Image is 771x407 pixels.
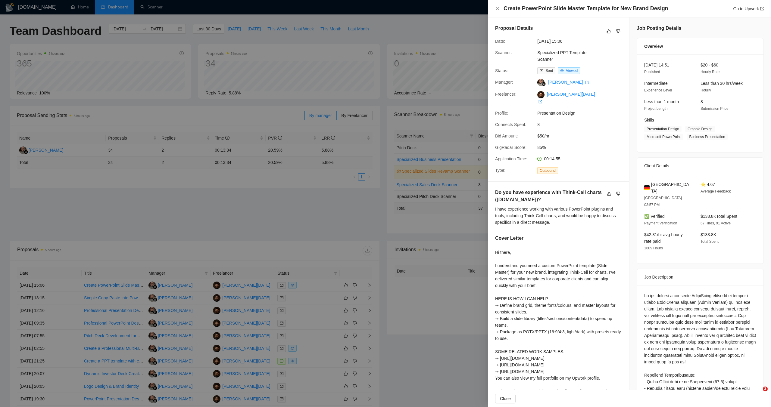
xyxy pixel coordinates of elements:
[607,191,611,196] span: like
[537,167,558,174] span: Outbound
[495,145,526,150] span: GigRadar Score:
[733,6,764,11] a: Go to Upworkexport
[616,29,620,34] span: dislike
[701,99,703,104] span: 8
[644,126,682,132] span: Presentation Design
[651,181,691,194] span: [GEOGRAPHIC_DATA]
[537,121,628,128] span: 8
[495,168,505,173] span: Type:
[537,38,628,45] span: [DATE] 15:06
[495,122,526,127] span: Connects Spent:
[566,69,578,73] span: Viewed
[644,269,756,285] div: Job Description
[644,221,677,225] span: Payment Verification
[495,235,523,242] h5: Cover Letter
[495,39,505,44] span: Date:
[644,232,683,244] span: $42.31/hr avg hourly rate paid
[644,134,683,140] span: Microsoft PowerPoint
[763,387,768,391] span: 3
[607,29,611,34] span: like
[538,100,542,103] span: export
[701,88,711,92] span: Hourly
[701,232,716,237] span: $133.8K
[701,63,718,67] span: $20 - $60
[548,80,589,85] a: [PERSON_NAME] export
[644,196,682,207] span: [GEOGRAPHIC_DATA] 03:57 PM
[644,118,654,122] span: Skills
[644,158,756,174] div: Client Details
[495,25,533,32] h5: Proposal Details
[701,81,743,86] span: Less than 30 hrs/week
[687,134,727,140] span: Business Presentation
[701,239,719,244] span: Total Spent
[644,70,660,74] span: Published
[495,156,527,161] span: Application Time:
[644,184,650,191] img: 🇩🇪
[751,387,765,401] iframe: Intercom live chat
[495,134,518,138] span: Bid Amount:
[685,126,715,132] span: Graphic Design
[701,189,731,193] span: Average Feedback
[644,63,669,67] span: [DATE] 14:51
[605,28,612,35] button: like
[537,110,628,116] span: Presentation Design
[644,246,663,250] span: 1609 Hours
[701,221,731,225] span: 67 Hires, 91 Active
[542,82,546,86] img: gigradar-bm.png
[585,81,589,84] span: export
[760,7,764,11] span: export
[495,92,517,97] span: Freelancer:
[495,111,508,116] span: Profile:
[606,190,613,197] button: like
[644,214,665,219] span: ✅ Verified
[644,43,663,50] span: Overview
[500,395,511,402] span: Close
[560,69,564,72] span: eye
[537,157,542,161] span: clock-circle
[701,70,719,74] span: Hourly Rate
[701,214,737,219] span: $133.8K Total Spent
[701,106,729,111] span: Submission Price
[615,190,622,197] button: dislike
[615,28,622,35] button: dislike
[537,92,595,104] a: [PERSON_NAME][DATE] export
[537,133,628,139] span: $50/hr
[616,191,620,196] span: dislike
[644,81,668,86] span: Intermediate
[644,99,679,104] span: Less than 1 month
[701,182,715,187] span: ⭐ 4.67
[644,88,672,92] span: Experience Level
[537,91,545,98] img: c1qbb724gnAwfyoOug-YWwyKQY4XLD-ZptXzA4XWcgDglhjfrovOt9a0i_zan4Jmn3
[545,69,553,73] span: Sent
[495,80,513,85] span: Manager:
[495,6,500,11] span: close
[495,50,512,55] span: Scanner:
[544,156,560,161] span: 00:14:55
[495,68,508,73] span: Status:
[540,69,543,72] span: mail
[495,189,603,203] h5: Do you have experience with Think-Cell charts ([DOMAIN_NAME])?
[495,206,622,226] div: I have experience working with various PowerPoint plugins and tools, including Think-Cell charts,...
[637,25,681,32] h5: Job Posting Details
[495,394,516,403] button: Close
[504,5,668,12] h4: Create PowerPoint Slide Master Template for New Brand Design
[644,106,667,111] span: Project Length
[537,50,586,62] a: Specialized PPT Template Scanner
[537,144,628,151] span: 85%
[495,6,500,11] button: Close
